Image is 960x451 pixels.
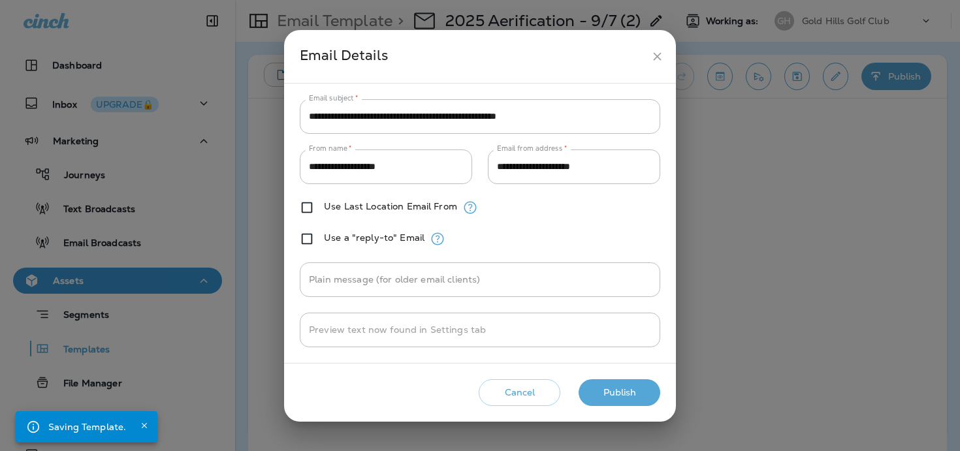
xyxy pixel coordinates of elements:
button: close [645,44,669,69]
button: Publish [579,379,660,406]
label: From name [309,144,352,153]
div: Email Details [300,44,645,69]
label: Email subject [309,93,359,103]
label: Email from address [497,144,567,153]
button: Close [136,418,152,433]
button: Cancel [479,379,560,406]
label: Use a "reply-to" Email [324,232,424,243]
div: Saving Template. [48,415,126,439]
label: Use Last Location Email From [324,201,457,211]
